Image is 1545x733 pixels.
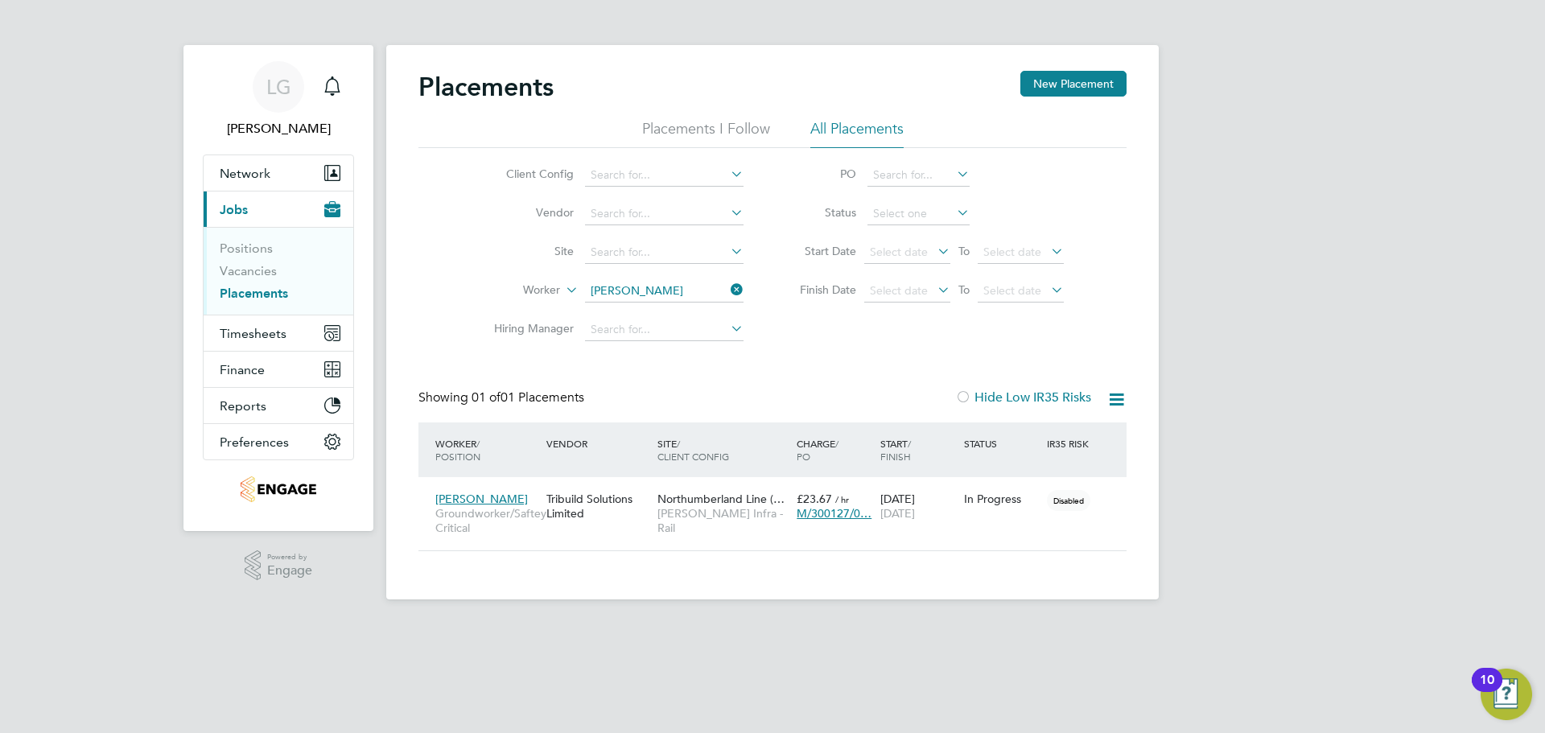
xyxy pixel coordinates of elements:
[657,492,785,506] span: Northumberland Line (…
[983,245,1041,259] span: Select date
[585,164,744,187] input: Search for...
[1020,71,1127,97] button: New Placement
[784,167,856,181] label: PO
[183,45,373,531] nav: Main navigation
[784,205,856,220] label: Status
[870,283,928,298] span: Select date
[267,564,312,578] span: Engage
[653,429,793,471] div: Site
[204,388,353,423] button: Reports
[267,550,312,564] span: Powered by
[876,429,960,471] div: Start
[220,166,270,181] span: Network
[418,71,554,103] h2: Placements
[481,167,574,181] label: Client Config
[657,437,729,463] span: / Client Config
[657,506,789,535] span: [PERSON_NAME] Infra - Rail
[435,492,528,506] span: [PERSON_NAME]
[481,244,574,258] label: Site
[585,319,744,341] input: Search for...
[1481,669,1532,720] button: Open Resource Center, 10 new notifications
[954,279,974,300] span: To
[481,321,574,336] label: Hiring Manager
[220,286,288,301] a: Placements
[867,203,970,225] input: Select one
[220,263,277,278] a: Vacancies
[431,429,542,471] div: Worker
[481,205,574,220] label: Vendor
[960,429,1044,458] div: Status
[870,245,928,259] span: Select date
[220,398,266,414] span: Reports
[983,283,1041,298] span: Select date
[266,76,291,97] span: LG
[880,506,915,521] span: [DATE]
[797,506,871,521] span: M/300127/0…
[204,227,353,315] div: Jobs
[220,241,273,256] a: Positions
[241,476,315,502] img: tribuildsolutions-logo-retina.png
[431,483,1127,496] a: [PERSON_NAME]Groundworker/Saftey CriticalTribuild Solutions LimitedNorthumberland Line (…[PERSON_...
[542,429,653,458] div: Vendor
[642,119,770,148] li: Placements I Follow
[220,362,265,377] span: Finance
[203,119,354,138] span: Lee Garrity
[793,429,876,471] div: Charge
[954,241,974,261] span: To
[204,155,353,191] button: Network
[797,492,832,506] span: £23.67
[204,191,353,227] button: Jobs
[418,389,587,406] div: Showing
[784,282,856,297] label: Finish Date
[204,352,353,387] button: Finance
[784,244,856,258] label: Start Date
[1480,680,1494,701] div: 10
[220,434,289,450] span: Preferences
[880,437,911,463] span: / Finish
[585,280,744,303] input: Search for...
[1047,490,1090,511] span: Disabled
[867,164,970,187] input: Search for...
[203,61,354,138] a: LG[PERSON_NAME]
[220,202,248,217] span: Jobs
[204,424,353,459] button: Preferences
[585,241,744,264] input: Search for...
[876,484,960,529] div: [DATE]
[472,389,584,406] span: 01 Placements
[835,493,849,505] span: / hr
[542,484,653,529] div: Tribuild Solutions Limited
[203,476,354,502] a: Go to home page
[1043,429,1098,458] div: IR35 Risk
[955,389,1091,406] label: Hide Low IR35 Risks
[220,326,286,341] span: Timesheets
[435,437,480,463] span: / Position
[468,282,560,299] label: Worker
[964,492,1040,506] div: In Progress
[435,506,538,535] span: Groundworker/Saftey Critical
[797,437,838,463] span: / PO
[204,315,353,351] button: Timesheets
[245,550,313,581] a: Powered byEngage
[585,203,744,225] input: Search for...
[810,119,904,148] li: All Placements
[472,389,501,406] span: 01 of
